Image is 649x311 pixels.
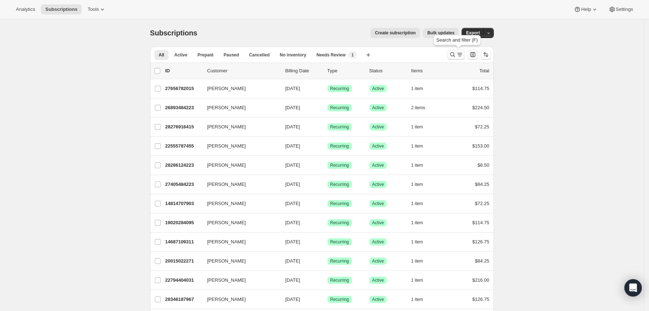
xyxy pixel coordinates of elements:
[203,179,275,190] button: [PERSON_NAME]
[372,182,384,187] span: Active
[285,201,300,206] span: [DATE]
[285,182,300,187] span: [DATE]
[203,274,275,286] button: [PERSON_NAME]
[411,124,423,130] span: 1 item
[207,142,246,150] span: [PERSON_NAME]
[83,4,110,14] button: Tools
[165,142,202,150] p: 22555787455
[16,7,35,12] span: Analytics
[411,160,431,170] button: 1 item
[203,236,275,248] button: [PERSON_NAME]
[411,294,431,304] button: 1 item
[165,103,489,113] div: 26893484223[PERSON_NAME][DATE]SuccessRecurringSuccessActive2 items$224.50
[207,181,246,188] span: [PERSON_NAME]
[468,50,478,60] button: Customize table column order and visibility
[165,123,202,131] p: 28276916415
[330,239,349,245] span: Recurring
[207,162,246,169] span: [PERSON_NAME]
[479,67,489,74] p: Total
[447,50,465,60] button: Search and filter results
[45,7,77,12] span: Subscriptions
[165,199,489,209] div: 14814707903[PERSON_NAME][DATE]SuccessRecurringSuccessActive1 item$72.25
[330,201,349,206] span: Recurring
[203,217,275,229] button: [PERSON_NAME]
[285,143,300,149] span: [DATE]
[472,143,489,149] span: $153.00
[285,258,300,264] span: [DATE]
[472,105,489,110] span: $224.50
[351,52,354,58] span: 1
[411,103,433,113] button: 2 items
[481,50,491,60] button: Sort the results
[581,7,591,12] span: Help
[472,239,489,244] span: $126.75
[372,105,384,111] span: Active
[472,86,489,91] span: $114.75
[475,182,489,187] span: $84.25
[372,143,384,149] span: Active
[165,122,489,132] div: 28276916415[PERSON_NAME][DATE]SuccessRecurringSuccessActive1 item$72.25
[41,4,82,14] button: Subscriptions
[203,255,275,267] button: [PERSON_NAME]
[330,162,349,168] span: Recurring
[165,67,489,74] div: IDCustomerBilling DateTypeStatusItemsTotal
[285,297,300,302] span: [DATE]
[330,258,349,264] span: Recurring
[285,277,300,283] span: [DATE]
[203,198,275,209] button: [PERSON_NAME]
[88,7,99,12] span: Tools
[330,297,349,302] span: Recurring
[616,7,633,12] span: Settings
[569,4,602,14] button: Help
[203,294,275,305] button: [PERSON_NAME]
[330,124,349,130] span: Recurring
[165,160,489,170] div: 28286124223[PERSON_NAME][DATE]SuccessRecurringSuccessActive1 item$8.50
[330,277,349,283] span: Recurring
[285,86,300,91] span: [DATE]
[165,256,489,266] div: 20015022271[PERSON_NAME][DATE]SuccessRecurringSuccessActive1 item$84.25
[174,52,187,58] span: Active
[207,257,246,265] span: [PERSON_NAME]
[165,296,202,303] p: 28346187967
[411,239,423,245] span: 1 item
[472,297,489,302] span: $126.75
[411,141,431,151] button: 1 item
[369,67,406,74] p: Status
[165,219,202,226] p: 19020284095
[165,237,489,247] div: 14687109311[PERSON_NAME][DATE]SuccessRecurringSuccessActive1 item$126.75
[165,238,202,246] p: 14687109311
[411,86,423,91] span: 1 item
[370,28,420,38] button: Create subscription
[372,86,384,91] span: Active
[165,257,202,265] p: 20015022271
[207,219,246,226] span: [PERSON_NAME]
[604,4,637,14] button: Settings
[411,275,431,285] button: 1 item
[475,124,489,129] span: $72.25
[372,162,384,168] span: Active
[165,179,489,189] div: 27405484223[PERSON_NAME][DATE]SuccessRecurringSuccessActive1 item$84.25
[411,162,423,168] span: 1 item
[165,275,489,285] div: 22794404031[PERSON_NAME][DATE]SuccessRecurringSuccessActive1 item$216.00
[203,121,275,133] button: [PERSON_NAME]
[207,85,246,92] span: [PERSON_NAME]
[165,277,202,284] p: 22794404031
[462,28,484,38] button: Export
[203,102,275,114] button: [PERSON_NAME]
[624,279,642,297] div: Open Intercom Messenger
[372,297,384,302] span: Active
[330,143,349,149] span: Recurring
[317,52,346,58] span: Needs Review
[478,162,489,168] span: $8.50
[372,239,384,245] span: Active
[427,30,454,36] span: Bulk updates
[159,52,164,58] span: All
[372,258,384,264] span: Active
[285,67,322,74] p: Billing Date
[207,200,246,207] span: [PERSON_NAME]
[285,239,300,244] span: [DATE]
[165,162,202,169] p: 28286124223
[411,179,431,189] button: 1 item
[198,52,213,58] span: Prepaid
[411,237,431,247] button: 1 item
